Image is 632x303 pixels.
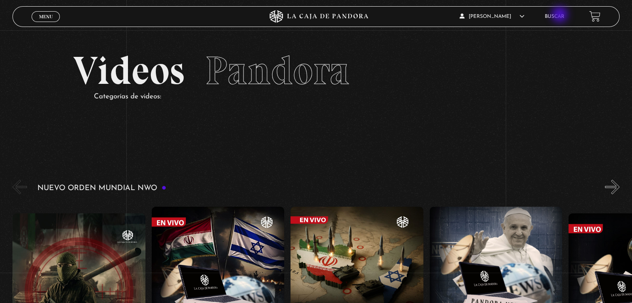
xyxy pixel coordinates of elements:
button: Previous [12,180,27,194]
p: Categorías de videos: [94,90,558,103]
h3: Nuevo Orden Mundial NWO [37,184,166,192]
h2: Videos [73,51,558,90]
span: [PERSON_NAME] [460,14,524,19]
a: View your shopping cart [589,11,600,22]
span: Cerrar [36,21,56,27]
a: Buscar [545,14,564,19]
span: Menu [39,14,53,19]
span: Pandora [205,47,349,94]
button: Next [605,180,620,194]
